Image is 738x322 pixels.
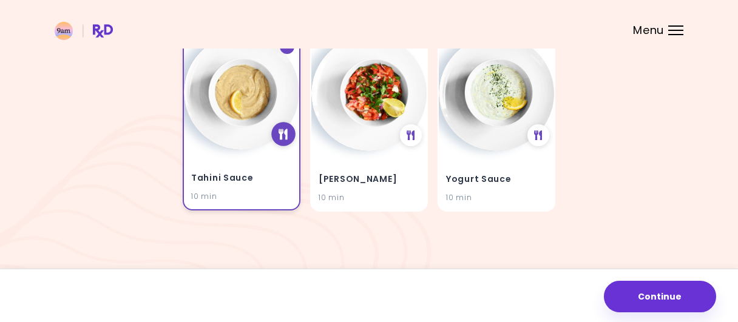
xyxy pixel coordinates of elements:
[446,191,547,203] div: 10 min
[191,168,292,187] h4: Tahini Sauce
[446,169,547,189] h4: Yogurt Sauce
[604,281,716,312] button: Continue
[191,190,292,201] div: 10 min
[319,169,419,189] h4: Tomato Salsa
[400,124,422,146] div: See Meal Plan
[319,191,419,203] div: 10 min
[55,22,113,40] img: RxDiet
[527,124,549,146] div: See Meal Plan
[271,122,296,146] div: See Meal Plan
[633,25,664,36] span: Menu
